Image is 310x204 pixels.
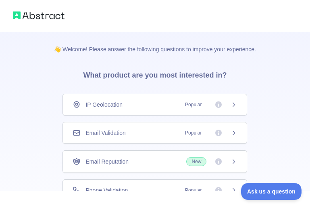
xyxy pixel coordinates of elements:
[186,157,206,166] span: New
[85,129,125,137] span: Email Validation
[85,158,129,166] span: Email Reputation
[85,101,123,109] span: IP Geolocation
[85,186,128,194] span: Phone Validation
[13,10,64,21] img: Abstract logo
[180,101,206,109] span: Popular
[41,32,269,53] p: 👋 Welcome! Please answer the following questions to improve your experience.
[180,186,206,194] span: Popular
[70,53,239,94] h3: What product are you most interested in?
[180,129,206,137] span: Popular
[241,183,302,200] iframe: Toggle Customer Support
